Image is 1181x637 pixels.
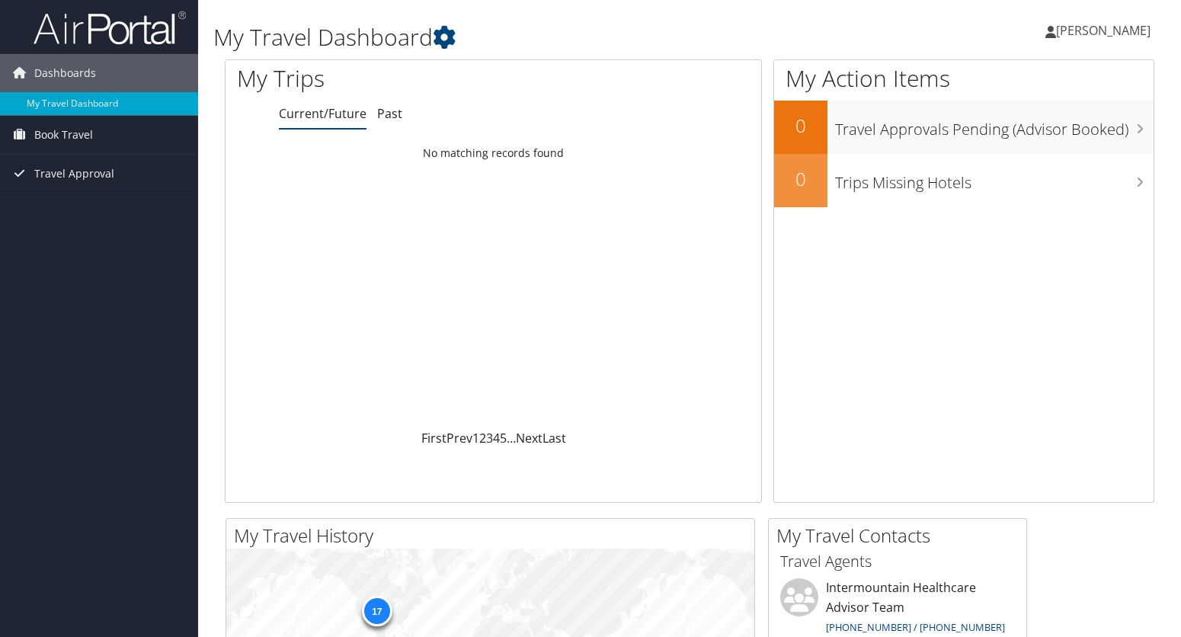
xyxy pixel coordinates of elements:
a: Last [542,430,566,447]
a: 0Trips Missing Hotels [774,154,1154,207]
a: [PERSON_NAME] [1045,8,1166,53]
span: Book Travel [34,116,93,154]
h2: My Travel Contacts [776,523,1026,549]
a: 4 [493,430,500,447]
a: 3 [486,430,493,447]
a: 5 [500,430,507,447]
a: [PHONE_NUMBER] / [PHONE_NUMBER] [826,620,1005,634]
a: 2 [479,430,486,447]
h2: 0 [774,113,827,139]
h2: My Travel History [234,523,754,549]
a: 1 [472,430,479,447]
a: Past [377,105,402,122]
span: … [507,430,516,447]
span: Dashboards [34,54,96,92]
span: Travel Approval [34,155,114,193]
a: Prev [446,430,472,447]
h1: My Action Items [774,62,1154,94]
span: [PERSON_NAME] [1056,22,1151,39]
h3: Trips Missing Hotels [835,165,1154,194]
h1: My Travel Dashboard [213,21,848,53]
h2: 0 [774,166,827,192]
img: airportal-logo.png [34,10,186,46]
h1: My Trips [237,62,526,94]
div: 17 [361,596,392,626]
td: No matching records found [226,139,761,167]
a: First [421,430,446,447]
a: 0Travel Approvals Pending (Advisor Booked) [774,101,1154,154]
a: Next [516,430,542,447]
h3: Travel Approvals Pending (Advisor Booked) [835,111,1154,140]
a: Current/Future [279,105,366,122]
h3: Travel Agents [780,551,1015,572]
